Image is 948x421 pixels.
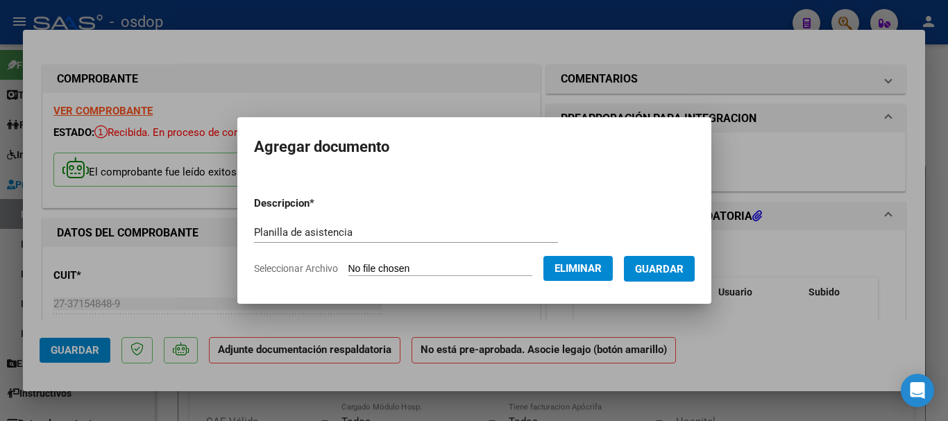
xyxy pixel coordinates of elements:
span: Guardar [635,263,684,275]
button: Eliminar [543,256,613,281]
h2: Agregar documento [254,134,695,160]
div: Open Intercom Messenger [901,374,934,407]
p: Descripcion [254,196,387,212]
span: Eliminar [555,262,602,275]
button: Guardar [624,256,695,282]
span: Seleccionar Archivo [254,263,338,274]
